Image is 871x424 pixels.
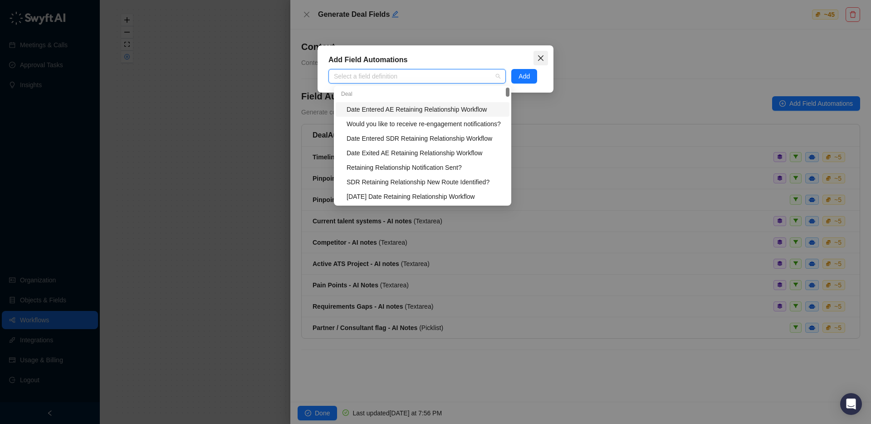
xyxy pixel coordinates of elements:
div: Open Intercom Messenger [840,393,862,415]
div: Date Entered AE Retaining Relationship Workflow [347,104,504,114]
span: close [537,54,544,62]
div: Today's Date Retaining Relationship Workflow [336,189,509,204]
div: Date Entered AE Retaining Relationship Workflow [336,102,509,117]
div: Deal [336,88,509,102]
button: Add [511,69,537,84]
div: Date Exited AE Retaining Relationship Workflow [336,146,509,160]
div: Add Field Automations [328,54,543,65]
div: [DATE] Date Retaining Relationship Workflow [347,192,504,202]
span: Add [519,71,530,81]
div: Retaining Relationship Notification Sent? [336,160,509,175]
button: Close [533,51,548,65]
div: SDR Retaining Relationship New Route Identified? [336,175,509,189]
div: Would you like to receive re-engagement notifications? [347,119,504,129]
div: Retaining Relationship Notification Sent? [347,163,504,173]
div: Would you like to receive re-engagement notifications? [336,117,509,131]
div: Date Entered SDR Retaining Relationship Workflow [336,131,509,146]
div: Date Entered SDR Retaining Relationship Workflow [347,133,504,143]
div: Date Exited AE Retaining Relationship Workflow [347,148,504,158]
div: SDR Retaining Relationship New Route Identified? [347,177,504,187]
